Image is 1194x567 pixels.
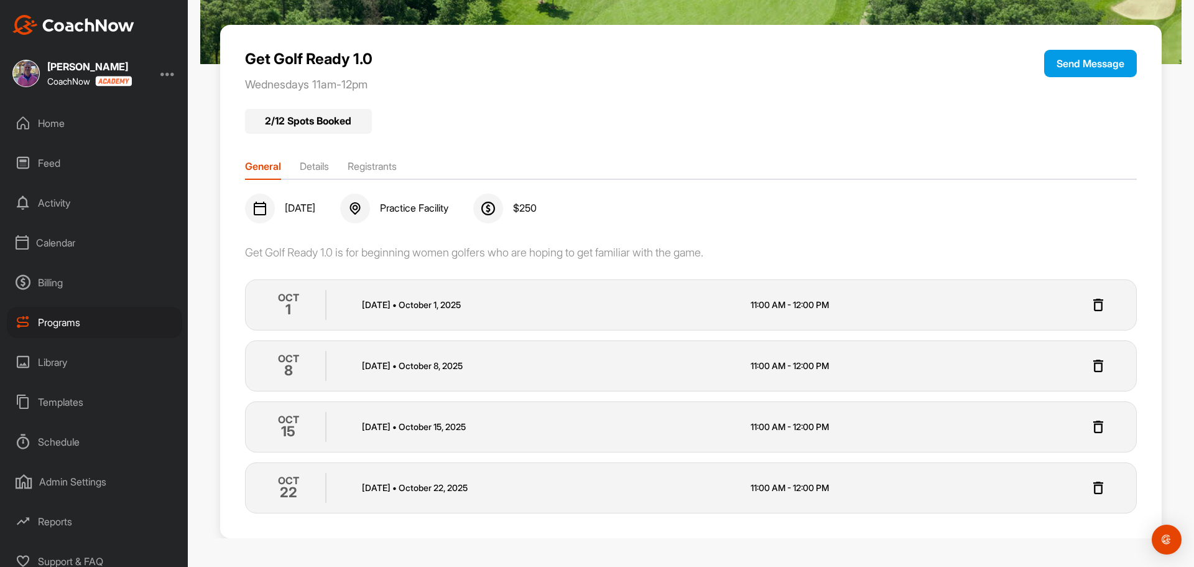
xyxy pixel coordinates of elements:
button: Send Message [1044,50,1137,77]
div: Calendar [7,227,182,258]
span: • [392,360,397,371]
div: Admin Settings [7,466,182,497]
li: Registrants [348,159,397,179]
p: 11:00 AM - 12:00 PM [751,359,1122,372]
div: CoachNow [47,76,132,87]
div: 2 / 12 Spots Booked [245,109,372,134]
img: svg+xml;base64,PHN2ZyB3aWR0aD0iMjQiIGhlaWdodD0iMjQiIHZpZXdCb3g9IjAgMCAyNCAyNCIgZmlsbD0ibm9uZSIgeG... [1091,358,1106,373]
h2: 1 [285,299,291,320]
div: Get Golf Ready 1.0 is for beginning women golfers who are hoping to get familiar with the game. [245,246,1137,260]
div: [PERSON_NAME] [47,62,132,72]
img: svg+xml;base64,PHN2ZyB3aWR0aD0iMjQiIGhlaWdodD0iMjQiIHZpZXdCb3g9IjAgMCAyNCAyNCIgZmlsbD0ibm9uZSIgeG... [348,201,363,216]
img: svg+xml;base64,PHN2ZyB3aWR0aD0iMjQiIGhlaWdodD0iMjQiIHZpZXdCb3g9IjAgMCAyNCAyNCIgZmlsbD0ibm9uZSIgeG... [1091,298,1106,312]
li: General [245,159,281,179]
p: OCT [278,412,299,427]
p: Get Golf Ready 1.0 [245,50,959,68]
p: 11:00 AM - 12:00 PM [751,420,1122,433]
p: 11:00 AM - 12:00 PM [751,481,1122,494]
div: Reports [7,506,182,537]
div: Programs [7,307,182,338]
span: • [392,421,397,432]
div: Feed [7,148,182,179]
span: Practice Facility [380,202,448,215]
img: svg+xml;base64,PHN2ZyB3aWR0aD0iMjQiIGhlaWdodD0iMjQiIHZpZXdCb3g9IjAgMCAyNCAyNCIgZmlsbD0ibm9uZSIgeG... [1091,480,1106,495]
p: [DATE] October 1 , 2025 [362,298,733,311]
p: [DATE] October 22 , 2025 [362,481,733,494]
p: 11:00 AM - 12:00 PM [751,298,1122,311]
p: [DATE] October 8 , 2025 [362,359,733,372]
div: Templates [7,387,182,418]
p: OCT [278,473,299,488]
h2: 22 [280,482,297,503]
img: svg+xml;base64,PHN2ZyB3aWR0aD0iMjQiIGhlaWdodD0iMjQiIHZpZXdCb3g9IjAgMCAyNCAyNCIgZmlsbD0ibm9uZSIgeG... [252,201,267,216]
div: Open Intercom Messenger [1152,525,1182,555]
p: OCT [278,351,299,366]
div: Home [7,108,182,139]
p: Wednesdays 11am-12pm [245,78,959,91]
li: Details [300,159,329,179]
div: Billing [7,267,182,298]
div: Schedule [7,426,182,457]
h2: 8 [284,360,293,381]
span: [DATE] [285,202,315,215]
span: • [392,299,397,310]
div: Library [7,347,182,378]
h2: 15 [281,421,295,442]
img: square_ca7ec96441eb838c310c341fdbc4eb55.jpg [12,60,40,87]
img: CoachNow [12,15,134,35]
img: svg+xml;base64,PHN2ZyB3aWR0aD0iMjQiIGhlaWdodD0iMjQiIHZpZXdCb3g9IjAgMCAyNCAyNCIgZmlsbD0ibm9uZSIgeG... [1091,419,1106,434]
p: OCT [278,290,299,305]
img: CoachNow acadmey [95,76,132,87]
img: svg+xml;base64,PHN2ZyB3aWR0aD0iMjQiIGhlaWdodD0iMjQiIHZpZXdCb3g9IjAgMCAyNCAyNCIgZmlsbD0ibm9uZSIgeG... [481,201,496,216]
p: [DATE] October 15 , 2025 [362,420,733,433]
span: • [392,482,397,493]
span: $ 250 [513,202,537,215]
div: Activity [7,187,182,218]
